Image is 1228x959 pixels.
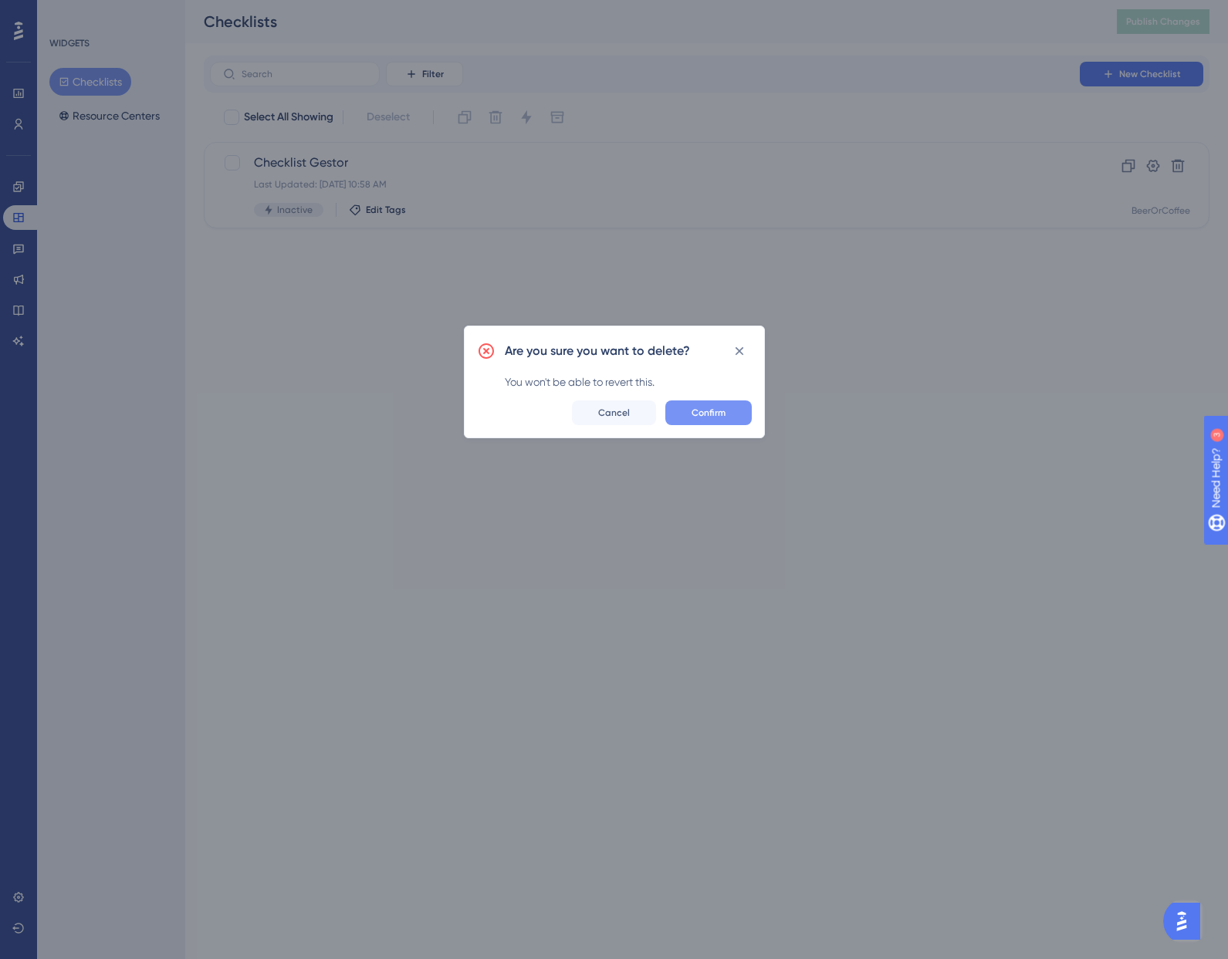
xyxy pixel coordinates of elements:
span: Need Help? [36,4,96,22]
div: 3 [107,8,112,20]
h2: Are you sure you want to delete? [505,342,690,360]
iframe: UserGuiding AI Assistant Launcher [1163,898,1209,944]
span: Confirm [692,407,726,419]
div: You won't be able to revert this. [505,373,752,391]
span: Cancel [598,407,630,419]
